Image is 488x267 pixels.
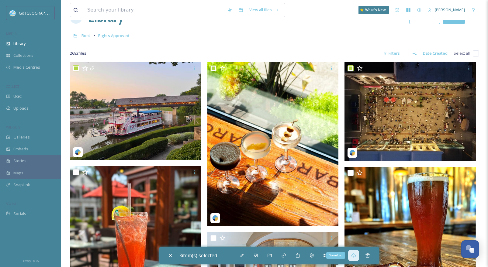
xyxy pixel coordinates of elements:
span: Root [81,33,90,38]
span: [PERSON_NAME] [435,7,465,12]
img: GoGreatLogo_MISkies_RegionalTrails%20%281%29.png [10,10,16,16]
button: Open Chat [461,240,479,258]
span: 2692 file s [70,50,86,56]
span: Socials [13,211,26,217]
a: View all files [246,4,282,16]
a: What's New [358,6,389,14]
span: Media Centres [13,64,40,70]
img: riverplaceshops-5583953.jpg [70,62,201,160]
span: Rights Approved [98,33,129,38]
span: WIDGETS [6,125,20,129]
div: Download [326,252,345,259]
a: Rights Approved [98,32,129,39]
span: SOCIALS [6,201,18,206]
a: Privacy Policy [22,257,39,264]
span: Select all [454,50,470,56]
img: 3rdstreetstarbridge-5516145.jpg [344,62,476,161]
input: Search your library [84,3,224,17]
span: Galleries [13,134,30,140]
a: Root [81,32,90,39]
span: Privacy Policy [22,259,39,263]
span: Stories [13,158,26,164]
img: snapsea-logo.png [212,215,218,221]
img: snapsea-logo.png [75,149,81,155]
div: Filters [380,47,403,59]
span: Library [13,41,26,46]
span: Uploads [13,105,29,111]
span: SnapLink [13,182,30,188]
a: [PERSON_NAME] [425,4,468,16]
span: 3 item(s) selected. [179,252,218,259]
span: Go [GEOGRAPHIC_DATA] [19,10,64,16]
span: Embeds [13,146,28,152]
img: prostwinebar-5488615.jpg [207,62,339,226]
span: Collections [13,53,33,58]
span: COLLECT [6,84,19,89]
span: Maps [13,170,23,176]
div: Date Created [420,47,451,59]
span: MEDIA [6,31,17,36]
span: UGC [13,94,22,99]
img: snapsea-logo.png [349,150,355,156]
